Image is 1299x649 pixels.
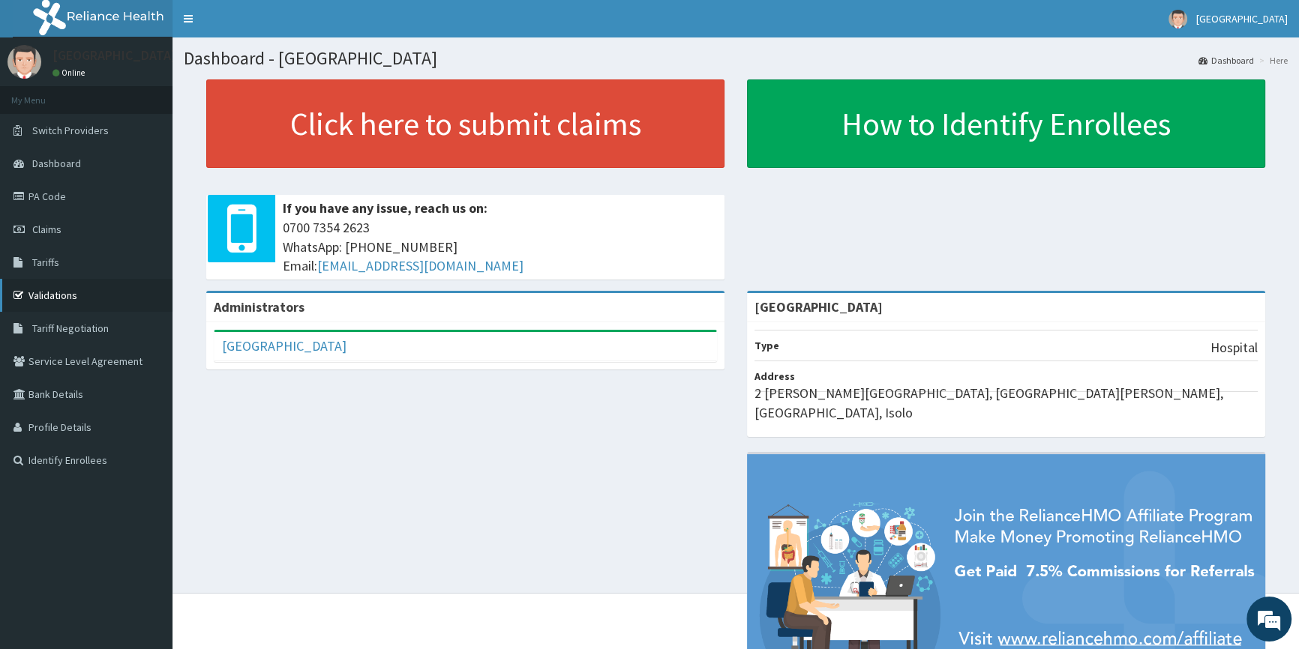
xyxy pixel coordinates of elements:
span: We're online! [87,189,207,340]
img: d_794563401_company_1708531726252_794563401 [28,75,61,112]
span: [GEOGRAPHIC_DATA] [1196,12,1288,25]
textarea: Type your message and hit 'Enter' [7,409,286,462]
img: User Image [7,45,41,79]
a: [GEOGRAPHIC_DATA] [222,337,346,354]
p: 2 [PERSON_NAME][GEOGRAPHIC_DATA], [GEOGRAPHIC_DATA][PERSON_NAME], [GEOGRAPHIC_DATA], Isolo [754,384,1258,422]
b: Administrators [214,298,304,316]
p: Hospital [1210,338,1258,357]
div: Minimize live chat window [246,7,282,43]
span: 0700 7354 2623 WhatsApp: [PHONE_NUMBER] Email: [283,218,717,276]
span: Switch Providers [32,124,109,137]
a: Dashboard [1198,54,1254,67]
span: Tariff Negotiation [32,322,109,335]
span: Tariffs [32,256,59,269]
a: Online [52,67,88,78]
h1: Dashboard - [GEOGRAPHIC_DATA] [184,49,1288,68]
strong: [GEOGRAPHIC_DATA] [754,298,883,316]
a: How to Identify Enrollees [747,79,1265,168]
b: Address [754,369,795,383]
a: Click here to submit claims [206,79,724,168]
span: Dashboard [32,157,81,170]
img: User Image [1168,10,1187,28]
div: Chat with us now [78,84,252,103]
b: If you have any issue, reach us on: [283,199,487,217]
a: [EMAIL_ADDRESS][DOMAIN_NAME] [317,257,523,274]
li: Here [1255,54,1288,67]
span: Claims [32,223,61,236]
b: Type [754,339,779,352]
p: [GEOGRAPHIC_DATA] [52,49,176,62]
